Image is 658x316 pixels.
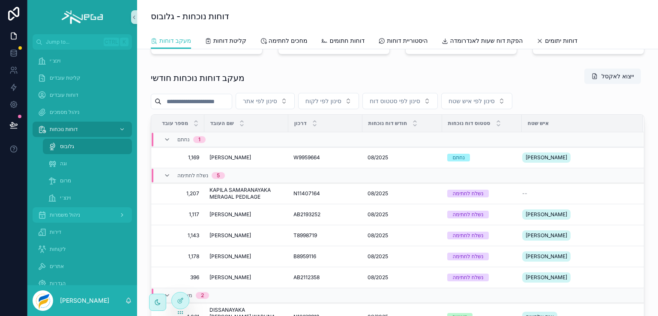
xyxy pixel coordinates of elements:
span: וינצ׳י [60,194,71,201]
a: וינצ׳י [33,53,132,69]
a: דוחות עובדים [33,87,132,103]
span: 1,143 [162,232,199,239]
span: ניהול משמרות [50,212,80,218]
a: מחכים לחתימה [260,33,308,50]
span: Ctrl [104,38,119,46]
button: Select Button [236,93,295,109]
div: 2 [201,292,204,299]
span: דוחות עובדים [50,92,78,98]
div: 5 [217,172,220,179]
span: דוחות חתומים [329,36,365,45]
a: היסטוריית דוחות [378,33,428,50]
button: Select Button [298,93,359,109]
span: דרכון [294,120,306,127]
a: וינצ׳י [43,190,132,206]
span: סינון לפי איש שטח [449,97,495,105]
span: 08/2025 [368,190,388,197]
span: 08/2025 [368,274,388,281]
span: K [121,39,128,45]
span: [PERSON_NAME] [209,253,251,260]
span: Jump to... [46,39,100,45]
span: מרום [60,177,71,184]
span: [PERSON_NAME] [209,274,251,281]
span: 1,117 [162,211,199,218]
span: גלובוס [60,143,74,150]
span: הגדרות [50,280,66,287]
span: וינצ׳י [50,57,61,64]
span: W9959664 [293,154,320,161]
a: לקוחות [33,241,132,257]
a: ניהול משמרות [33,207,132,223]
div: נשלח לחתימה [452,253,483,260]
span: -- [522,190,527,197]
span: AB2193252 [293,211,320,218]
span: היסטוריית דוחות [387,36,428,45]
span: נחתם [177,136,190,143]
span: סינון לפי אתר [243,97,277,105]
span: N11407164 [293,190,320,197]
span: מעקב דוחות [159,36,191,45]
span: דוחות נוכחות [50,126,78,133]
div: נשלח לחתימה [452,232,483,239]
h1: דוחות נוכחות - גלובוס [151,10,229,22]
button: ייצוא לאקסל [584,69,641,84]
span: סינון לפי סטטוס דוח [370,97,420,105]
span: שם העובד [210,120,233,127]
img: App logo [62,10,102,24]
div: scrollable content [27,50,137,285]
span: מחכים לחתימה [269,36,308,45]
div: נשלח לחתימה [452,211,483,218]
span: חודש דוח נוכחות [368,120,407,127]
span: [PERSON_NAME] [526,274,567,281]
a: מעקב דוחות [151,33,191,49]
span: [PERSON_NAME] [526,211,567,218]
div: נשלח לחתימה [452,274,483,281]
a: ניהול מסמכים [33,104,132,120]
span: [PERSON_NAME] [209,154,251,161]
span: קליטת דוחות [213,36,246,45]
span: סטטוס דוח נוכחות [448,120,490,127]
a: קליטת דוחות [205,33,246,50]
button: Select Button [362,93,438,109]
span: ניהול מסמכים [50,109,80,116]
span: 1,178 [162,253,199,260]
span: 1,169 [162,154,199,161]
span: איש שטח [527,120,549,127]
a: דוחות חתומים [321,33,365,50]
span: סינון לפי לקוח [305,97,341,105]
span: 08/2025 [368,211,388,218]
a: וגה [43,156,132,171]
span: 08/2025 [368,253,388,260]
span: 1,207 [162,190,199,197]
span: B8959116 [293,253,316,260]
span: דירות [50,229,61,236]
a: הגדרות [33,276,132,291]
a: אתרים [33,259,132,274]
span: KAPILA SAMARANAYAKA MERAGAL PEDILAGE [209,187,283,200]
span: T8998719 [293,232,317,239]
div: נשלח לחתימה [452,190,483,197]
span: 396 [162,274,199,281]
a: גלובוס [43,139,132,154]
a: דוחות נוכחות [33,122,132,137]
span: לקוחות [50,246,66,253]
a: דירות [33,224,132,240]
span: וגה [60,160,67,167]
span: 08/2025 [368,232,388,239]
span: 08/2025 [368,154,388,161]
span: AB2112358 [293,274,320,281]
span: [PERSON_NAME] [209,232,251,239]
a: קליטת עובדים [33,70,132,86]
span: נשלח לחתימה [177,172,208,179]
button: Select Button [441,93,512,109]
div: נחתם [452,154,465,161]
h1: מעקב דוחות נוכחות חודשי [151,72,245,84]
a: הפקת דוח שעות לאנדרומדה [441,33,523,50]
span: מספר עובד [162,120,188,127]
span: [PERSON_NAME] [526,154,567,161]
button: Jump to...CtrlK [33,34,132,50]
span: קליטת עובדים [50,75,81,81]
p: [PERSON_NAME] [60,296,109,305]
span: [PERSON_NAME] [209,211,251,218]
span: דוחות יתומים [545,36,577,45]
